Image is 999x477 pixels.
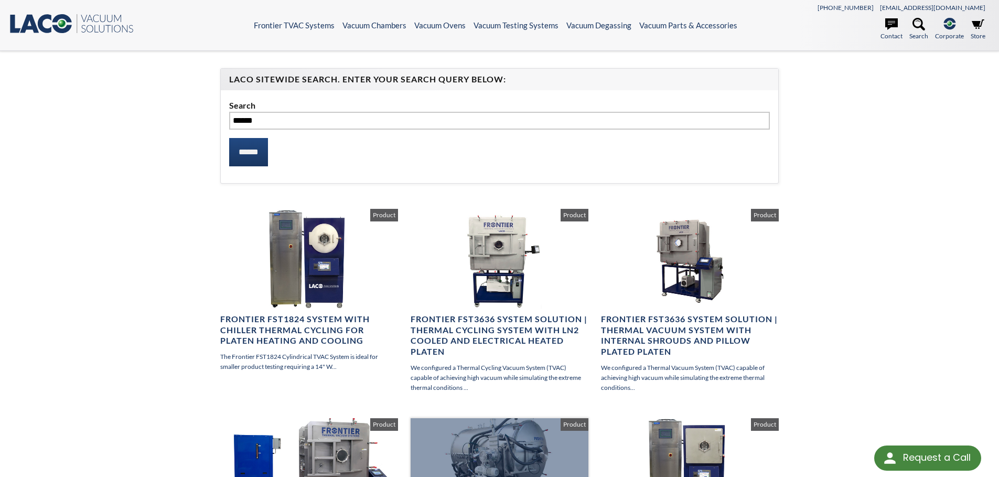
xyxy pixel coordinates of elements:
[751,209,779,221] span: Product
[751,418,779,431] span: Product
[639,20,737,30] a: Vacuum Parts & Accessories
[220,314,398,346] h4: Frontier FST1824 System with Chiller Thermal Cycling for Platen Heating and Cooling
[414,20,466,30] a: Vacuum Ovens
[971,18,985,41] a: Store
[601,209,779,393] a: Frontier FST3636 System Solution | Thermal Vacuum System with Internal Shrouds and Pillow Plated ...
[370,209,398,221] span: Product
[411,363,588,393] p: We configured a Thermal Cycling Vacuum System (TVAC) capable of achieving high vacuum while simul...
[254,20,335,30] a: Frontier TVAC Systems
[882,450,898,467] img: round button
[818,4,874,12] a: [PHONE_NUMBER]
[874,446,981,471] div: Request a Call
[220,352,398,372] p: The Frontier FST1824 Cylindrical TVAC System is ideal for smaller product testing requiring a 14"...
[561,418,588,431] span: Product
[880,4,985,12] a: [EMAIL_ADDRESS][DOMAIN_NAME]
[220,209,398,372] a: Frontier FST1824 System with Chiller Thermal Cycling for Platen Heating and Cooling The Frontier ...
[935,31,964,41] span: Corporate
[370,418,398,431] span: Product
[601,314,779,357] h4: Frontier FST3636 System Solution | Thermal Vacuum System with Internal Shrouds and Pillow Plated ...
[903,446,971,470] div: Request a Call
[566,20,631,30] a: Vacuum Degassing
[411,314,588,357] h4: Frontier FST3636 System Solution | Thermal Cycling System with LN2 Cooled and Electrical Heated P...
[229,99,770,112] label: Search
[229,74,770,85] h4: LACO Sitewide Search. Enter your Search Query Below:
[561,209,588,221] span: Product
[601,363,779,393] p: We configured a Thermal Vacuum System (TVAC) capable of achieving high vacuum while simulating th...
[880,18,903,41] a: Contact
[474,20,558,30] a: Vacuum Testing Systems
[411,209,588,393] a: Frontier FST3636 System Solution | Thermal Cycling System with LN2 Cooled and Electrical Heated P...
[342,20,406,30] a: Vacuum Chambers
[909,18,928,41] a: Search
